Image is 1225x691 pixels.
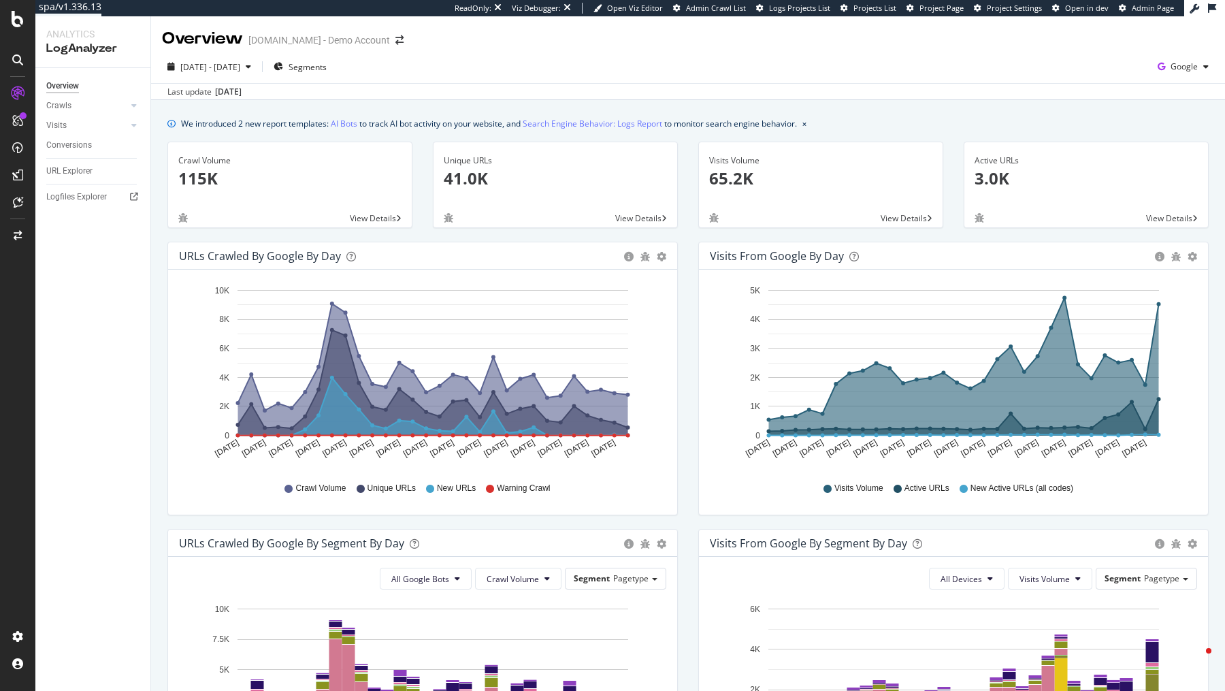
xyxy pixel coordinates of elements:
span: Crawl Volume [295,483,346,494]
div: Crawl Volume [178,155,402,167]
p: 41.0K [444,167,667,190]
text: 3K [750,344,760,353]
div: Overview [162,27,243,50]
div: bug [640,539,650,549]
text: [DATE] [321,438,348,459]
div: Visits from Google By Segment By Day [710,536,907,550]
button: Crawl Volume [475,568,561,590]
svg: A chart. [710,280,1198,470]
button: All Google Bots [380,568,472,590]
text: [DATE] [905,438,932,459]
text: [DATE] [348,438,375,459]
div: gear [1188,252,1197,261]
text: 2K [219,402,229,411]
span: Admin Crawl List [686,3,746,13]
span: Google [1171,61,1198,72]
text: 2K [750,373,760,383]
svg: A chart. [179,280,667,470]
text: [DATE] [374,438,402,459]
iframe: Intercom live chat [1179,645,1211,677]
div: bug [975,213,984,223]
span: New URLs [437,483,476,494]
div: bug [640,252,650,261]
text: [DATE] [744,438,771,459]
div: gear [657,252,666,261]
div: ReadOnly: [455,3,491,14]
button: Google [1152,56,1214,78]
span: Unique URLs [367,483,416,494]
text: 1K [750,402,760,411]
span: Segments [289,61,327,73]
text: [DATE] [1067,438,1094,459]
a: Visits [46,118,127,133]
text: [DATE] [771,438,798,459]
text: 5K [750,286,760,295]
text: [DATE] [455,438,483,459]
span: [DATE] - [DATE] [180,61,240,73]
text: [DATE] [402,438,429,459]
span: Admin Page [1132,3,1174,13]
text: [DATE] [1121,438,1148,459]
text: 10K [215,605,229,614]
span: New Active URLs (all codes) [970,483,1073,494]
text: 6K [750,605,760,614]
span: Warning Crawl [497,483,550,494]
a: Open Viz Editor [593,3,663,14]
text: 0 [225,431,229,440]
span: Pagetype [613,573,649,584]
div: LogAnalyzer [46,41,140,57]
div: URL Explorer [46,164,93,178]
text: 8K [219,315,229,325]
span: Visits Volume [834,483,883,494]
div: gear [657,539,666,549]
span: Logs Projects List [769,3,830,13]
span: Open Viz Editor [607,3,663,13]
div: circle-info [1155,539,1164,549]
div: [DOMAIN_NAME] - Demo Account [248,33,390,47]
text: [DATE] [932,438,960,459]
a: Project Page [906,3,964,14]
button: Segments [268,56,332,78]
div: bug [178,213,188,223]
text: 6K [219,344,229,353]
div: Analytics [46,27,140,41]
text: [DATE] [986,438,1013,459]
button: All Devices [929,568,1004,590]
text: [DATE] [1040,438,1067,459]
a: Crawls [46,99,127,113]
span: Active URLs [904,483,949,494]
a: Projects List [840,3,896,14]
text: 4K [750,645,760,654]
text: [DATE] [240,438,267,459]
span: View Details [350,212,396,224]
a: Overview [46,79,141,93]
div: bug [1171,252,1181,261]
div: Conversions [46,138,92,152]
text: 4K [750,315,760,325]
div: URLs Crawled by Google By Segment By Day [179,536,404,550]
a: AI Bots [331,116,357,131]
text: [DATE] [536,438,563,459]
button: Visits Volume [1008,568,1092,590]
div: bug [709,213,719,223]
div: arrow-right-arrow-left [395,35,404,45]
div: info banner [167,116,1209,131]
text: 10K [215,286,229,295]
span: All Google Bots [391,573,449,585]
div: circle-info [624,539,634,549]
div: Overview [46,79,79,93]
span: Project Settings [987,3,1042,13]
div: Unique URLs [444,155,667,167]
text: 0 [755,431,760,440]
div: gear [1188,539,1197,549]
text: [DATE] [879,438,906,459]
span: All Devices [941,573,982,585]
text: [DATE] [1094,438,1121,459]
p: 3.0K [975,167,1198,190]
text: 5K [219,665,229,675]
text: [DATE] [851,438,879,459]
div: URLs Crawled by Google by day [179,249,341,263]
div: Visits Volume [709,155,932,167]
span: Visits Volume [1019,573,1070,585]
